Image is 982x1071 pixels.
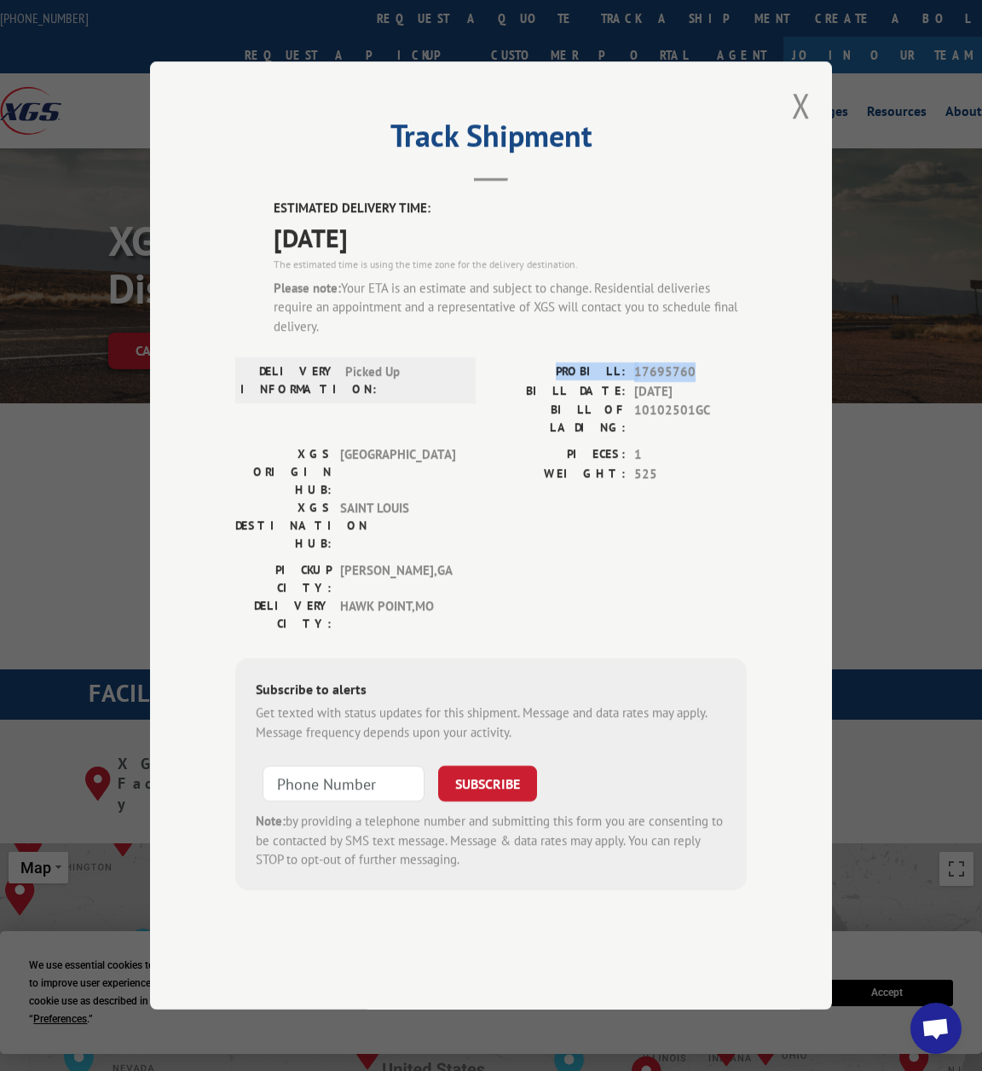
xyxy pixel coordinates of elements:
[235,124,747,156] h2: Track Shipment
[274,280,341,296] strong: Please note:
[491,445,626,465] label: PIECES:
[491,362,626,382] label: PROBILL:
[910,1003,962,1054] div: Open chat
[340,597,455,633] span: HAWK POINT , MO
[491,465,626,484] label: WEIGHT:
[274,279,747,337] div: Your ETA is an estimate and subject to change. Residential deliveries require an appointment and ...
[235,445,332,499] label: XGS ORIGIN HUB:
[256,679,726,703] div: Subscribe to alerts
[634,382,747,402] span: [DATE]
[340,445,455,499] span: [GEOGRAPHIC_DATA]
[634,465,747,484] span: 525
[792,83,811,128] button: Close modal
[340,561,455,597] span: [PERSON_NAME] , GA
[240,362,337,398] label: DELIVERY INFORMATION:
[274,257,747,272] div: The estimated time is using the time zone for the delivery destination.
[274,199,747,218] label: ESTIMATED DELIVERY TIME:
[491,382,626,402] label: BILL DATE:
[340,499,455,553] span: SAINT LOUIS
[256,703,726,742] div: Get texted with status updates for this shipment. Message and data rates may apply. Message frequ...
[491,401,626,437] label: BILL OF LADING:
[235,561,332,597] label: PICKUP CITY:
[256,813,286,829] strong: Note:
[438,766,537,802] button: SUBSCRIBE
[235,499,332,553] label: XGS DESTINATION HUB:
[235,597,332,633] label: DELIVERY CITY:
[345,362,460,398] span: Picked Up
[634,401,747,437] span: 10102501GC
[263,766,425,802] input: Phone Number
[634,362,747,382] span: 17695760
[634,445,747,465] span: 1
[256,812,726,870] div: by providing a telephone number and submitting this form you are consenting to be contacted by SM...
[274,218,747,257] span: [DATE]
